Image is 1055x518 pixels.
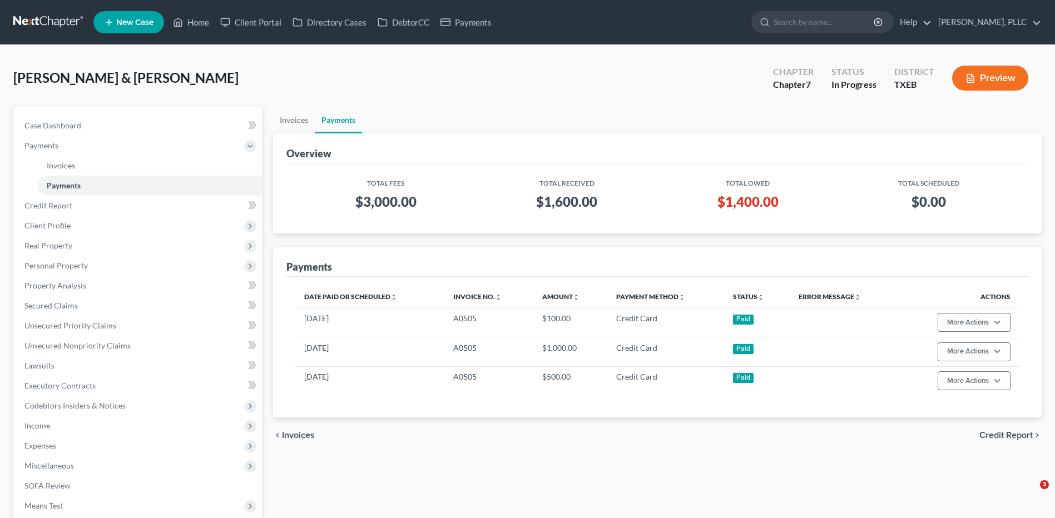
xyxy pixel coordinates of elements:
[47,161,75,170] span: Invoices
[542,292,579,301] a: Amountunfold_more
[444,308,533,337] td: A0505
[24,241,72,250] span: Real Property
[533,337,607,366] td: $1,000.00
[444,337,533,366] td: A0505
[24,461,74,470] span: Miscellaneous
[295,337,444,366] td: [DATE]
[854,294,861,301] i: unfold_more
[16,476,262,496] a: SOFA Review
[733,373,754,383] div: Paid
[24,381,96,390] span: Executory Contracts
[24,481,71,490] span: SOFA Review
[666,193,829,211] h3: $1,400.00
[952,66,1028,91] button: Preview
[453,292,502,301] a: Invoice No.unfold_more
[16,356,262,376] a: Lawsuits
[607,366,724,395] td: Credit Card
[1017,480,1044,507] iframe: Intercom live chat
[24,261,88,270] span: Personal Property
[773,66,814,78] div: Chapter
[16,116,262,136] a: Case Dashboard
[979,431,1042,440] button: Credit Report chevron_right
[24,321,116,330] span: Unsecured Priority Claims
[774,12,875,32] input: Search by name...
[979,431,1033,440] span: Credit Report
[533,366,607,395] td: $500.00
[607,337,724,366] td: Credit Card
[831,78,876,91] div: In Progress
[831,66,876,78] div: Status
[282,431,315,440] span: Invoices
[47,181,81,190] span: Payments
[933,12,1041,32] a: [PERSON_NAME], PLLC
[273,431,315,440] button: chevron_left Invoices
[16,296,262,316] a: Secured Claims
[390,294,397,301] i: unfold_more
[657,172,838,188] th: Total Owed
[444,366,533,395] td: A0505
[24,141,58,150] span: Payments
[287,12,372,32] a: Directory Cases
[295,308,444,337] td: [DATE]
[38,176,262,196] a: Payments
[938,371,1011,390] button: More Actions
[678,294,685,301] i: unfold_more
[24,441,56,450] span: Expenses
[286,260,332,273] div: Payments
[894,66,934,78] div: District
[616,292,685,301] a: Payment Methodunfold_more
[1033,431,1042,440] i: chevron_right
[24,421,50,430] span: Income
[38,156,262,176] a: Invoices
[16,376,262,396] a: Executory Contracts
[215,12,287,32] a: Client Portal
[24,301,78,310] span: Secured Claims
[573,294,579,301] i: unfold_more
[273,107,315,133] a: Invoices
[799,292,861,301] a: Error Messageunfold_more
[16,276,262,296] a: Property Analysis
[304,292,397,301] a: Date Paid or Scheduledunfold_more
[1040,480,1049,489] span: 3
[24,341,131,350] span: Unsecured Nonpriority Claims
[372,12,435,32] a: DebtorCC
[24,121,81,130] span: Case Dashboard
[898,286,1019,308] th: Actions
[116,18,153,27] span: New Case
[24,221,71,230] span: Client Profile
[533,308,607,337] td: $100.00
[938,313,1011,332] button: More Actions
[733,292,764,301] a: Statusunfold_more
[757,294,764,301] i: unfold_more
[16,196,262,216] a: Credit Report
[773,78,814,91] div: Chapter
[16,316,262,336] a: Unsecured Priority Claims
[304,193,467,211] h3: $3,000.00
[295,172,476,188] th: Total Fees
[477,172,657,188] th: Total Received
[24,401,126,410] span: Codebtors Insiders & Notices
[848,193,1011,211] h3: $0.00
[839,172,1019,188] th: Total Scheduled
[315,107,362,133] a: Payments
[607,308,724,337] td: Credit Card
[24,281,86,290] span: Property Analysis
[894,78,934,91] div: TXEB
[894,12,932,32] a: Help
[938,342,1011,361] button: More Actions
[16,336,262,356] a: Unsecured Nonpriority Claims
[286,147,331,160] div: Overview
[295,366,444,395] td: [DATE]
[167,12,215,32] a: Home
[13,69,239,86] span: [PERSON_NAME] & [PERSON_NAME]
[273,431,282,440] i: chevron_left
[806,79,811,89] span: 7
[24,501,63,510] span: Means Test
[24,201,72,210] span: Credit Report
[486,193,648,211] h3: $1,600.00
[435,12,497,32] a: Payments
[24,361,55,370] span: Lawsuits
[495,294,502,301] i: unfold_more
[733,315,754,325] div: Paid
[733,344,754,354] div: Paid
